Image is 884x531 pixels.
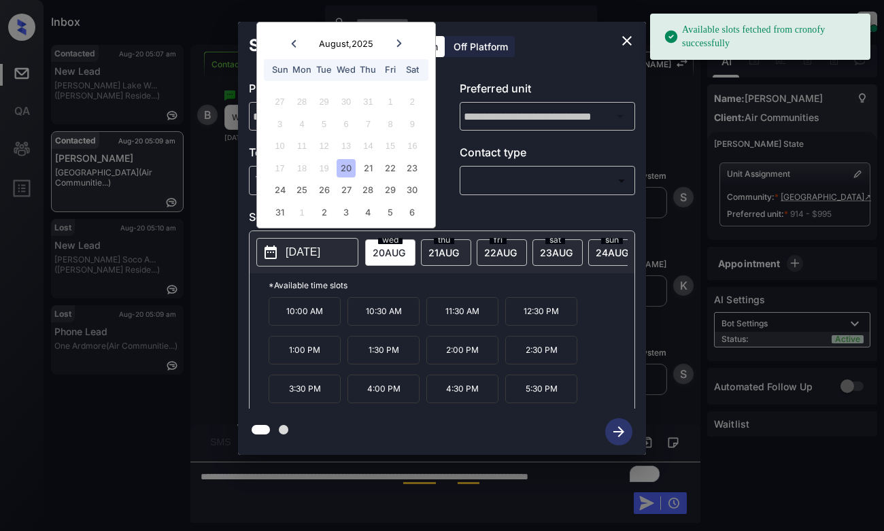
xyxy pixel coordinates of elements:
div: Not available Saturday, August 9th, 2025 [403,115,422,133]
div: Choose Wednesday, August 27th, 2025 [337,181,355,199]
div: Not available Saturday, August 16th, 2025 [403,137,422,155]
p: 11:30 AM [426,297,498,326]
h2: Schedule Tour [238,22,377,69]
div: date-select [477,239,527,266]
p: 2:30 PM [505,336,577,364]
div: Not available Tuesday, July 29th, 2025 [315,92,333,111]
p: 10:30 AM [347,297,420,326]
div: date-select [365,239,415,266]
span: 21 AUG [428,247,459,258]
p: 12:30 PM [505,297,577,326]
div: Mon [292,61,311,79]
div: Not available Friday, August 1st, 2025 [381,92,399,111]
div: Sun [271,61,289,79]
p: 4:30 PM [426,375,498,403]
span: wed [378,236,403,244]
div: date-select [421,239,471,266]
p: 5:30 PM [505,375,577,403]
div: Not available Monday, July 28th, 2025 [292,92,311,111]
div: Choose Friday, September 5th, 2025 [381,203,399,222]
p: 1:30 PM [347,336,420,364]
button: btn-next [597,414,641,449]
div: Not available Monday, September 1st, 2025 [292,203,311,222]
div: month 2025-08 [261,91,430,224]
button: close [613,27,641,54]
div: Choose Tuesday, September 2nd, 2025 [315,203,333,222]
div: date-select [532,239,583,266]
div: Choose Saturday, August 23rd, 2025 [403,159,422,177]
span: 20 AUG [373,247,405,258]
div: Choose Saturday, August 30th, 2025 [403,181,422,199]
div: Not available Thursday, August 7th, 2025 [359,115,377,133]
span: 22 AUG [484,247,517,258]
p: Preferred community [249,80,425,102]
span: 23 AUG [540,247,573,258]
div: Available slots fetched from cronofy successfully [664,18,860,56]
div: Choose Thursday, September 4th, 2025 [359,203,377,222]
div: Not available Sunday, August 10th, 2025 [271,137,289,155]
div: Not available Sunday, August 17th, 2025 [271,159,289,177]
div: Not available Thursday, July 31st, 2025 [359,92,377,111]
div: Off Platform [447,36,515,57]
span: sun [601,236,623,244]
div: Not available Tuesday, August 5th, 2025 [315,115,333,133]
button: [DATE] [256,238,358,267]
div: Choose Thursday, August 28th, 2025 [359,181,377,199]
div: Not available Tuesday, August 12th, 2025 [315,137,333,155]
p: Preferred unit [460,80,636,102]
div: Choose Friday, August 22nd, 2025 [381,159,399,177]
div: Not available Friday, August 8th, 2025 [381,115,399,133]
div: Sat [403,61,422,79]
div: Not available Thursday, August 14th, 2025 [359,137,377,155]
div: Not available Sunday, July 27th, 2025 [271,92,289,111]
div: Not available Friday, August 15th, 2025 [381,137,399,155]
div: Choose Wednesday, September 3rd, 2025 [337,203,355,222]
div: Wed [337,61,355,79]
div: Choose Thursday, August 21st, 2025 [359,159,377,177]
span: fri [490,236,507,244]
div: Not available Monday, August 11th, 2025 [292,137,311,155]
span: thu [434,236,454,244]
div: Choose Sunday, August 31st, 2025 [271,203,289,222]
div: Not available Sunday, August 3rd, 2025 [271,115,289,133]
p: 2:00 PM [426,336,498,364]
p: 10:00 AM [269,297,341,326]
div: Not available Saturday, August 2nd, 2025 [403,92,422,111]
p: 4:00 PM [347,375,420,403]
div: Not available Tuesday, August 19th, 2025 [315,159,333,177]
p: Select slot [249,209,635,230]
p: Contact type [460,144,636,166]
div: Not available Wednesday, July 30th, 2025 [337,92,355,111]
div: Choose Saturday, September 6th, 2025 [403,203,422,222]
div: Choose Monday, August 25th, 2025 [292,181,311,199]
div: Not available Wednesday, August 6th, 2025 [337,115,355,133]
p: 1:00 PM [269,336,341,364]
div: Choose Tuesday, August 26th, 2025 [315,181,333,199]
div: Virtual [252,169,422,192]
div: Not available Monday, August 4th, 2025 [292,115,311,133]
p: 3:30 PM [269,375,341,403]
p: Tour type [249,144,425,166]
div: Choose Sunday, August 24th, 2025 [271,181,289,199]
div: Fri [381,61,399,79]
p: [DATE] [286,244,320,260]
div: Choose Wednesday, August 20th, 2025 [337,159,355,177]
span: sat [545,236,565,244]
div: date-select [588,239,639,266]
span: 24 AUG [596,247,628,258]
p: *Available time slots [269,273,634,297]
div: Tue [315,61,333,79]
div: Not available Wednesday, August 13th, 2025 [337,137,355,155]
div: Choose Friday, August 29th, 2025 [381,181,399,199]
div: Thu [359,61,377,79]
div: Not available Monday, August 18th, 2025 [292,159,311,177]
